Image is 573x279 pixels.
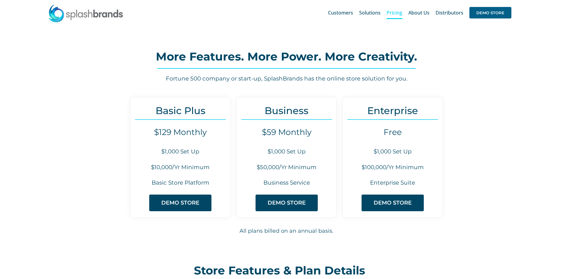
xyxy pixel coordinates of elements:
[343,148,442,156] h6: $1,000 Set Up
[237,105,336,116] h3: Business
[161,200,199,206] span: DEMO STORE
[237,179,336,187] h6: Business Service
[149,195,211,211] a: DEMO STORE
[374,200,412,206] span: DEMO STORE
[343,127,442,137] h4: Free
[131,105,230,116] h3: Basic Plus
[328,3,353,22] a: Customers
[328,3,511,22] nav: Main Menu
[408,10,430,15] span: About Us
[469,3,511,22] a: DEMO STORE
[359,10,381,15] span: Solutions
[436,3,463,22] a: Distributors
[48,4,124,22] img: SplashBrands.com Logo
[131,163,230,172] h6: $10,000/Yr Minimum
[343,105,442,116] h3: Enterprise
[131,127,230,137] h4: $129 Monthly
[436,10,463,15] span: Distributors
[387,10,402,15] span: Pricing
[469,7,511,18] span: DEMO STORE
[343,179,442,187] h6: Enterprise Suite
[131,179,230,187] h6: Basic Store Platform
[75,51,498,63] h2: More Features. More Power. More Creativity.
[237,127,336,137] h4: $59 Monthly
[387,3,402,22] a: Pricing
[328,10,353,15] span: Customers
[237,148,336,156] h6: $1,000 Set Up
[268,200,306,206] span: DEMO STORE
[343,163,442,172] h6: $100,000/Yr Minimum
[75,75,498,83] h6: Fortune 500 company or start-up, SplashBrands has the online store solution for you.
[362,195,424,211] a: DEMO STORE
[237,163,336,172] h6: $50,000/Yr Minimum
[75,227,498,235] h6: All plans billed on an annual basis.
[131,148,230,156] h6: $1,000 Set Up
[194,264,379,277] h2: Store Features & Plan Details
[256,195,318,211] a: DEMO STORE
